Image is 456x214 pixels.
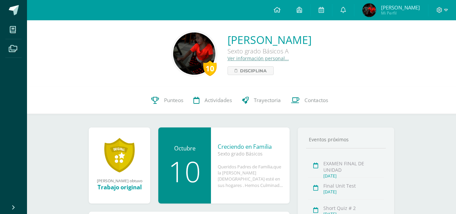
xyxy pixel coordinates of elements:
[323,183,384,189] div: Final Unit Test
[205,97,232,104] span: Actividades
[227,47,312,55] div: Sexto grado Básicos A
[381,4,420,11] span: [PERSON_NAME]
[164,97,183,104] span: Punteos
[254,97,281,104] span: Trayectoria
[381,10,420,16] span: Mi Perfil
[218,143,283,150] div: Creciendo en Familia
[96,178,143,183] div: [PERSON_NAME] obtuvo
[146,87,188,114] a: Punteos
[188,87,237,114] a: Actividades
[203,61,217,76] div: 10
[165,144,204,152] div: Octubre
[323,205,384,211] div: Short Quiz # 2
[240,67,267,75] span: Disciplina
[304,97,328,104] span: Contactos
[218,150,283,157] div: Sexto grado Básicos
[96,183,143,191] div: Trabajo original
[227,55,289,62] a: Ver información personal...
[323,160,384,173] div: EXAMEN FINAL DE UNIDAD
[173,32,215,75] img: 2c5dcaaadadc20258f1a6db2bc92a3d0.png
[323,173,384,179] div: [DATE]
[227,32,312,47] a: [PERSON_NAME]
[237,87,286,114] a: Trayectoria
[286,87,333,114] a: Contactos
[227,66,274,75] a: Disciplina
[218,164,283,188] div: Queridos Padres de Familia,que la [PERSON_NAME][DEMOGRAPHIC_DATA] esté en sus hogares . Hemos Cul...
[306,136,386,143] div: Eventos próximos
[363,3,376,17] img: 2843e80753eb4dcd98a261d815da29a0.png
[165,157,204,186] div: 10
[323,189,384,195] div: [DATE]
